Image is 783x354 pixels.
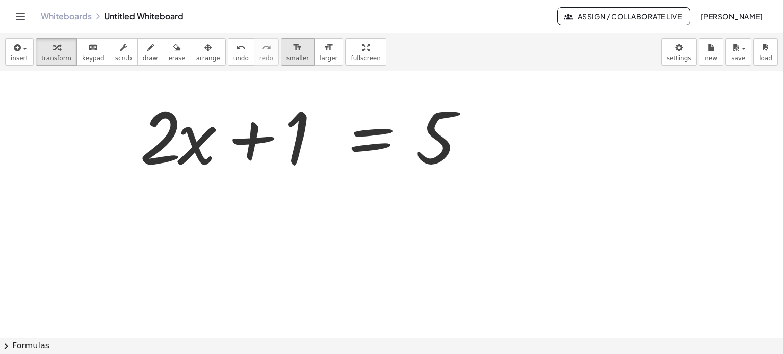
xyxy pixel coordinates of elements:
[88,42,98,54] i: keyboard
[41,55,71,62] span: transform
[76,38,110,66] button: keyboardkeypad
[661,38,697,66] button: settings
[12,8,29,24] button: Toggle navigation
[753,38,778,66] button: load
[699,38,723,66] button: new
[223,69,325,90] div: Make all math expressions on the page smaller
[236,42,246,54] i: undo
[191,38,226,66] button: arrange
[351,55,380,62] span: fullscreen
[293,42,302,54] i: format_size
[704,55,717,62] span: new
[233,55,249,62] span: undo
[82,55,105,62] span: keypad
[320,55,337,62] span: larger
[667,55,691,62] span: settings
[143,55,158,62] span: draw
[259,55,273,62] span: redo
[11,55,28,62] span: insert
[115,55,132,62] span: scrub
[557,7,690,25] button: Assign / Collaborate Live
[731,55,745,62] span: save
[262,42,271,54] i: redo
[254,38,279,66] button: redoredo
[5,38,34,66] button: insert
[314,38,343,66] button: format_sizelarger
[228,38,254,66] button: undoundo
[692,7,771,25] button: [PERSON_NAME]
[110,38,138,66] button: scrub
[324,42,333,54] i: format_size
[281,38,315,66] button: format_sizesmaller
[286,55,309,62] span: smaller
[759,55,772,62] span: load
[566,12,682,21] span: Assign / Collaborate Live
[345,38,386,66] button: fullscreen
[725,38,751,66] button: save
[163,38,191,66] button: erase
[137,38,164,66] button: draw
[36,38,77,66] button: transform
[168,55,185,62] span: erase
[41,11,92,21] a: Whiteboards
[196,55,220,62] span: arrange
[700,12,763,21] span: [PERSON_NAME]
